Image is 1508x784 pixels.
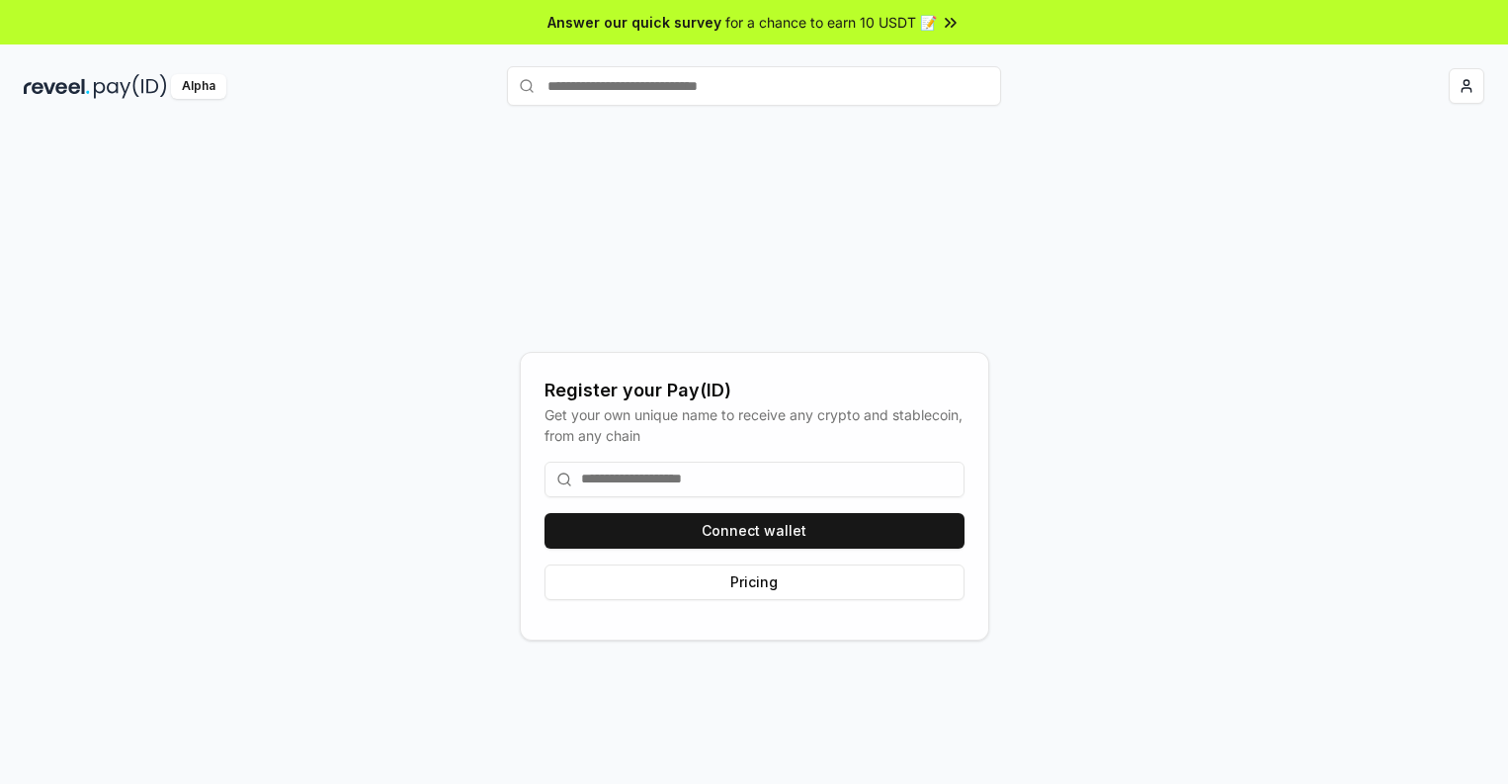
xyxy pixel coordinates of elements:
button: Pricing [545,565,964,600]
img: pay_id [94,74,167,99]
div: Alpha [171,74,226,99]
span: for a chance to earn 10 USDT 📝 [725,12,937,33]
div: Get your own unique name to receive any crypto and stablecoin, from any chain [545,404,964,446]
div: Register your Pay(ID) [545,377,964,404]
span: Answer our quick survey [547,12,721,33]
img: reveel_dark [24,74,90,99]
button: Connect wallet [545,513,964,549]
